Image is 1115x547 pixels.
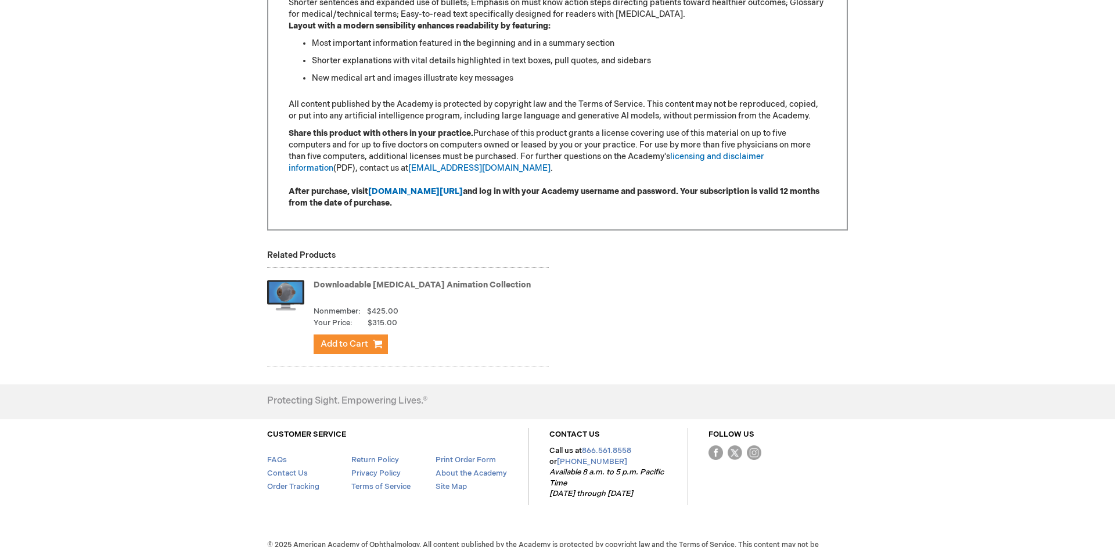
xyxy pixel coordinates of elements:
a: About the Academy [436,469,507,478]
strong: Related Products [267,250,336,260]
li: New medical art and images illustrate key messages [312,73,826,84]
img: Downloadable Patient Education Animation Collection [267,272,304,318]
a: Site Map [436,482,467,491]
a: 866.561.8558 [582,446,631,455]
a: FAQs [267,455,287,465]
h4: Protecting Sight. Empowering Lives.® [267,396,427,406]
button: Add to Cart [314,334,388,354]
a: Order Tracking [267,482,319,491]
a: Contact Us [267,469,308,478]
strong: Layout with a modern sensibility enhances readability by featuring: [289,21,551,31]
strong: Nonmember: [314,306,361,317]
li: Most important information featured in the beginning and in a summary section [312,38,826,49]
a: [EMAIL_ADDRESS][DOMAIN_NAME] [408,163,551,173]
a: CONTACT US [549,430,600,439]
img: Facebook [708,445,723,460]
a: [DOMAIN_NAME][URL] [368,186,463,196]
a: Print Order Form [436,455,496,465]
a: Downloadable [MEDICAL_DATA] Animation Collection [314,280,531,290]
span: Add to Cart [321,339,368,350]
span: $315.00 [354,318,397,329]
a: Terms of Service [351,482,411,491]
p: All content published by the Academy is protected by copyright law and the Terms of Service. This... [289,99,826,122]
p: Call us at or [549,445,667,499]
strong: and log in with your Academy username and password. [463,186,678,196]
strong: Share this product with others in your practice. [289,128,473,138]
em: Available 8 a.m. to 5 p.m. Pacific Time [DATE] through [DATE] [549,467,664,498]
a: CUSTOMER SERVICE [267,430,346,439]
strong: Your Price: [314,318,353,329]
a: Return Policy [351,455,399,465]
a: [PHONE_NUMBER] [557,457,627,466]
img: Twitter [728,445,742,460]
a: Privacy Policy [351,469,401,478]
strong: After purchase, visit [289,186,368,196]
img: instagram [747,445,761,460]
li: Shorter explanations with vital details highlighted in text boxes, pull quotes, and sidebars [312,55,826,67]
a: FOLLOW US [708,430,754,439]
span: $425.00 [367,307,398,316]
